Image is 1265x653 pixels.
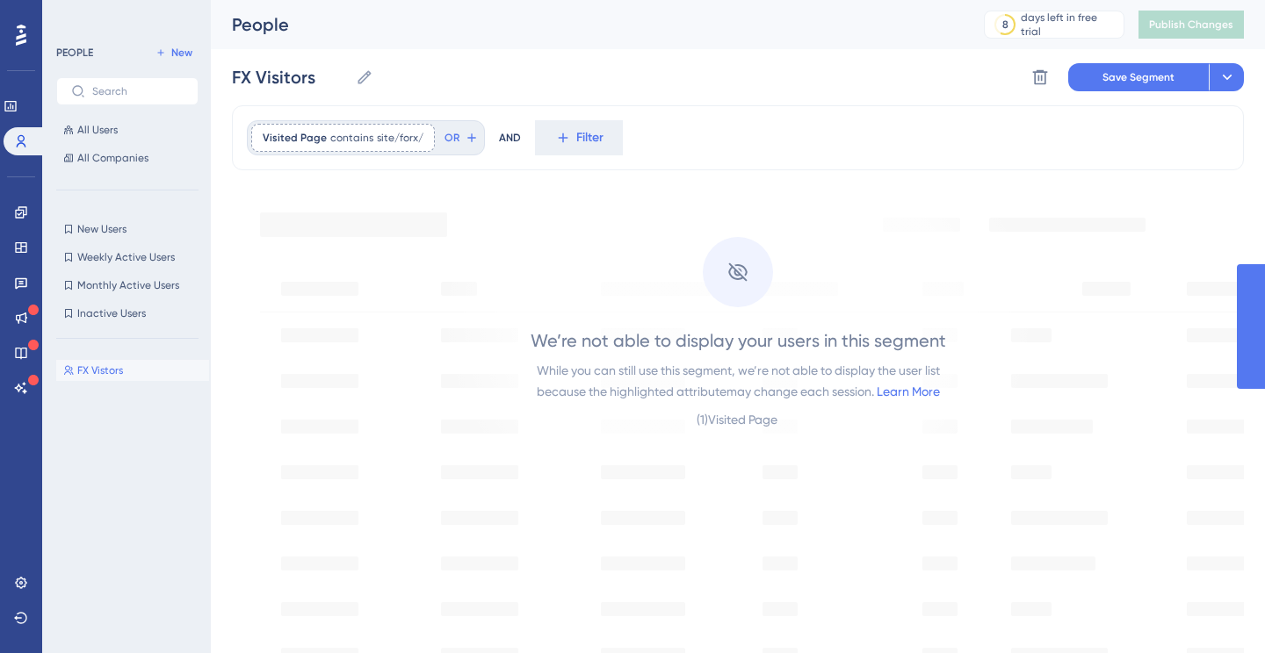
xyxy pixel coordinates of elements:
button: FX Vistors [56,360,209,381]
span: All Users [77,123,118,137]
span: Visited Page [263,131,327,145]
button: Publish Changes [1138,11,1244,39]
a: Learn More [877,384,940,398]
span: New [171,46,192,60]
button: Filter [535,120,623,155]
span: contains [330,131,373,145]
input: Segment Name [232,65,349,90]
button: Save Segment [1068,63,1209,91]
div: days left in free trial [1021,11,1118,39]
button: OR [442,124,481,152]
button: New Users [56,219,199,240]
span: FX Vistors [77,363,123,377]
div: AND [499,120,521,155]
button: All Users [56,119,199,140]
button: Monthly Active Users [56,275,199,296]
span: Monthly Active Users [77,278,179,292]
span: Weekly Active Users [77,250,175,264]
span: Publish Changes [1149,18,1233,32]
span: All Companies [77,151,148,165]
div: ( 1 ) Visited Page [697,409,780,430]
input: Search [92,85,184,97]
span: OR [445,131,459,145]
span: Inactive Users [77,306,146,320]
div: 8 [1002,18,1008,32]
span: site/forx/ [377,131,423,145]
button: Inactive Users [56,303,199,324]
iframe: UserGuiding AI Assistant Launcher [1191,584,1244,636]
button: Weekly Active Users [56,247,199,268]
span: Filter [576,127,604,148]
span: New Users [77,222,126,236]
div: People [232,12,940,37]
div: PEOPLE [56,46,93,60]
div: We’re not able to display your users in this segment [531,328,946,353]
button: New [149,42,199,63]
div: While you can still use this segment, we’re not able to display the user list because the highlig... [537,360,940,402]
button: All Companies [56,147,199,169]
span: Save Segment [1102,70,1175,84]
